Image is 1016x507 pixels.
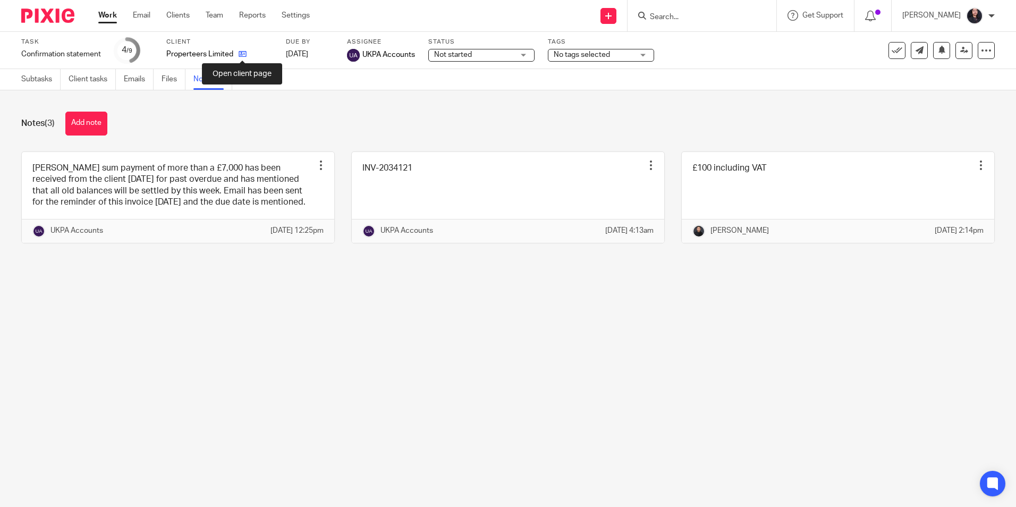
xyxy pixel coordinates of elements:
[710,225,769,236] p: [PERSON_NAME]
[206,10,223,21] a: Team
[21,49,101,60] div: Confirmation statement
[21,38,101,46] label: Task
[380,225,433,236] p: UKPA Accounts
[548,38,654,46] label: Tags
[605,225,654,236] p: [DATE] 4:13am
[162,69,185,90] a: Files
[126,48,132,54] small: /9
[21,69,61,90] a: Subtasks
[428,38,535,46] label: Status
[32,225,45,238] img: svg%3E
[362,225,375,238] img: svg%3E
[434,51,472,58] span: Not started
[21,9,74,23] img: Pixie
[239,10,266,21] a: Reports
[45,119,55,128] span: (3)
[69,69,116,90] a: Client tasks
[649,13,744,22] input: Search
[966,7,983,24] img: MicrosoftTeams-image.jfif
[124,69,154,90] a: Emails
[122,44,132,56] div: 4
[166,38,273,46] label: Client
[166,10,190,21] a: Clients
[193,69,232,90] a: Notes (3)
[286,50,308,58] span: [DATE]
[166,49,233,60] p: Properteers Limited
[50,225,103,236] p: UKPA Accounts
[802,12,843,19] span: Get Support
[692,225,705,238] img: My%20Photo.jpg
[240,69,281,90] a: Audit logs
[935,225,984,236] p: [DATE] 2:14pm
[362,49,415,60] span: UKPA Accounts
[347,38,415,46] label: Assignee
[554,51,610,58] span: No tags selected
[98,10,117,21] a: Work
[21,118,55,129] h1: Notes
[902,10,961,21] p: [PERSON_NAME]
[282,10,310,21] a: Settings
[286,38,334,46] label: Due by
[65,112,107,136] button: Add note
[270,225,324,236] p: [DATE] 12:25pm
[133,10,150,21] a: Email
[347,49,360,62] img: svg%3E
